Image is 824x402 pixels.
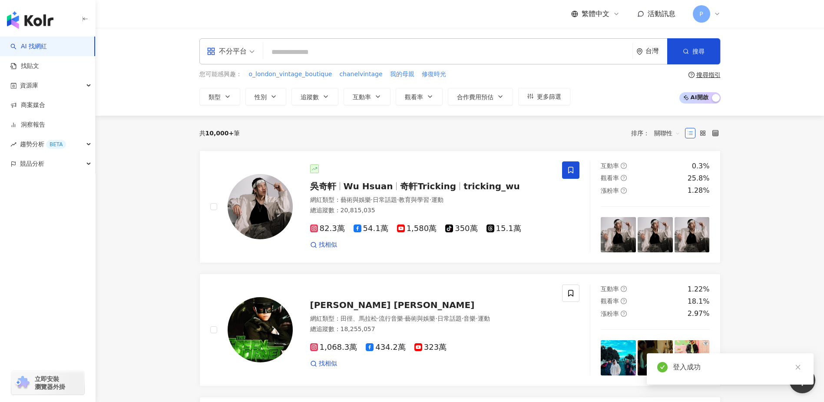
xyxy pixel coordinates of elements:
span: check-circle [657,362,668,372]
span: · [403,315,405,322]
span: 觀看率 [405,94,423,100]
span: 藝術與娛樂 [341,196,371,203]
button: o_london_vintage_boutique [248,70,333,79]
img: chrome extension [14,376,31,390]
span: question-circle [688,72,695,78]
div: 共 筆 [199,130,240,137]
span: rise [10,141,17,147]
span: 互動率 [353,94,371,100]
button: 搜尋 [667,38,720,64]
span: 競品分析 [20,154,44,174]
span: P [699,9,703,19]
span: 互動率 [601,285,619,292]
img: post-image [675,340,710,375]
span: environment [636,48,643,55]
span: 更多篩選 [537,93,561,100]
span: 活動訊息 [648,10,675,18]
span: 運動 [431,196,443,203]
span: 修復時光 [422,70,446,79]
span: 找相似 [319,241,337,249]
div: 25.8% [688,174,710,183]
span: 觀看率 [601,298,619,305]
span: 54.1萬 [354,224,388,233]
button: 我的母親 [390,70,415,79]
span: 吳奇軒 [310,181,336,191]
span: 搜尋 [692,48,705,55]
span: · [435,315,437,322]
button: 追蹤數 [291,88,338,105]
span: 繁體中文 [582,9,609,19]
img: logo [7,11,53,29]
a: 找相似 [310,359,337,368]
span: 10,000+ [205,130,234,137]
span: 日常話題 [373,196,397,203]
span: 關聯性 [654,126,680,140]
span: question-circle [621,188,627,194]
span: question-circle [621,163,627,169]
span: 類型 [208,94,221,100]
span: question-circle [621,286,627,292]
span: 立即安裝 瀏覽器外掛 [35,375,65,391]
span: 350萬 [445,224,477,233]
span: 藝術與娛樂 [405,315,435,322]
a: 找貼文 [10,62,39,70]
div: 0.3% [692,161,710,171]
a: 找相似 [310,241,337,249]
span: · [462,315,463,322]
div: 網紅類型 ： [310,196,552,204]
button: 性別 [245,88,286,105]
img: post-image [675,217,710,252]
a: KOL Avatar吳奇軒Wu Hsuan奇軒Trickingtricking_wu網紅類型：藝術與娛樂·日常話題·教育與學習·運動總追蹤數：20,815,03582.3萬54.1萬1,580萬... [199,151,721,263]
span: question-circle [621,311,627,317]
span: 趨勢分析 [20,134,66,154]
button: 修復時光 [421,70,447,79]
div: 總追蹤數 ： 20,815,035 [310,206,552,215]
a: 洞察報告 [10,121,45,129]
span: 互動率 [601,162,619,169]
span: 漲粉率 [601,187,619,194]
span: · [371,196,373,203]
div: 不分平台 [207,44,247,58]
span: 15.1萬 [486,224,521,233]
span: · [476,315,477,322]
div: 2.97% [688,309,710,318]
span: 音樂 [463,315,476,322]
div: 18.1% [688,297,710,306]
span: 日常話題 [437,315,462,322]
span: · [429,196,431,203]
span: 您可能感興趣： [199,70,242,79]
span: o_london_vintage_boutique [249,70,332,79]
span: 82.3萬 [310,224,345,233]
span: appstore [207,47,215,56]
div: 排序： [631,126,685,140]
span: 1,068.3萬 [310,343,357,352]
span: 資源庫 [20,76,38,95]
span: 教育與學習 [399,196,429,203]
span: 流行音樂 [379,315,403,322]
button: 合作費用預估 [448,88,513,105]
div: 登入成功 [673,362,803,372]
img: post-image [638,217,673,252]
button: 類型 [199,88,240,105]
span: close [795,364,801,370]
a: 商案媒合 [10,101,45,110]
span: 性別 [255,94,267,100]
button: 更多篩選 [518,88,570,105]
img: post-image [638,340,673,375]
button: chanelvintage [339,70,383,79]
div: 台灣 [645,47,667,55]
div: 網紅類型 ： [310,315,552,323]
span: question-circle [621,298,627,304]
a: KOL Avatar[PERSON_NAME] [PERSON_NAME]網紅類型：田徑、馬拉松·流行音樂·藝術與娛樂·日常話題·音樂·運動總追蹤數：18,255,0571,068.3萬434.... [199,274,721,386]
span: 434.2萬 [366,343,406,352]
span: 找相似 [319,359,337,368]
span: · [397,196,399,203]
span: tricking_wu [463,181,520,191]
button: 觀看率 [396,88,443,105]
div: 1.22% [688,285,710,294]
span: 奇軒Tricking [400,181,456,191]
span: Wu Hsuan [344,181,393,191]
a: chrome extension立即安裝 瀏覽器外掛 [11,371,84,395]
span: 運動 [478,315,490,322]
span: 漲粉率 [601,310,619,317]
